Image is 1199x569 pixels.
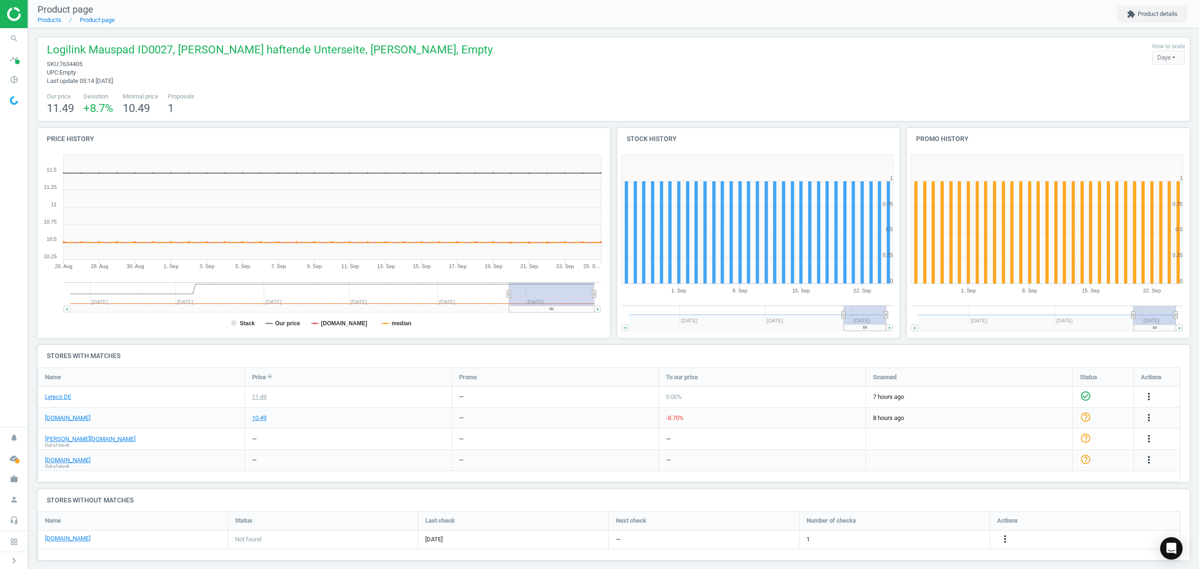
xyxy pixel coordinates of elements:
tspan: 13. Sep [377,263,395,269]
span: 8 hours ago [873,414,1066,422]
span: 10.49 [123,102,150,115]
tspan: 30. Aug [126,263,144,269]
a: [DOMAIN_NAME] [45,456,90,464]
span: Out of stock [45,463,69,470]
div: Open Intercom Messenger [1160,537,1183,560]
div: — [459,456,464,464]
span: Status [235,517,252,525]
i: pie_chart_outlined [5,71,23,89]
tspan: 22. Sep [1143,288,1161,293]
a: [DOMAIN_NAME] [45,414,90,422]
span: Actions [997,517,1018,525]
span: Name [45,517,61,525]
tspan: 8. Sep [733,288,748,293]
span: — [616,536,621,544]
i: extension [1127,10,1135,18]
span: upc : [47,69,59,76]
a: [DOMAIN_NAME] [45,534,90,543]
text: 0.25 [883,252,893,258]
tspan: 23. Sep [556,263,574,269]
i: work [5,470,23,488]
i: help_outline [1080,453,1091,464]
text: 10.5 [47,236,57,242]
div: — [459,393,464,401]
span: Name [45,373,61,381]
i: more_vert [1143,433,1155,444]
a: Lyreco DE [45,393,71,401]
span: Proposals [168,92,194,101]
i: more_vert [1143,454,1155,465]
button: extensionProduct details [1117,6,1187,22]
i: help_outline [1080,432,1091,443]
i: headset_mic [5,511,23,529]
span: [DATE] [425,536,601,544]
h4: Stores without matches [37,489,1190,511]
span: Number of checks [807,517,856,525]
a: Product page [80,16,115,23]
span: Out of stock [45,442,69,449]
h4: Stores with matches [37,345,1190,367]
text: 0 [890,278,893,284]
i: cloud_done [5,449,23,467]
i: more_vert [999,534,1011,545]
tspan: Our price [275,320,300,327]
tspan: 1. Sep [671,288,686,293]
i: search [5,30,23,47]
text: 1 [890,175,893,181]
h4: Promo history [907,128,1190,150]
div: Days [1152,51,1185,65]
span: Actions [1141,373,1162,381]
button: more_vert [1143,391,1155,403]
span: Last check [425,517,455,525]
tspan: 7. Sep [271,263,286,269]
i: help_outline [1080,411,1091,422]
text: 0.5 [886,226,893,232]
span: Logilink Mauspad ID0027, [PERSON_NAME] haftende Unterseite, [PERSON_NAME], Empty [47,42,493,60]
i: more_vert [1143,412,1155,423]
button: chevron_right [2,554,26,567]
div: 11.49 [252,393,266,401]
h4: Stock history [617,128,900,150]
i: arrow_downward [266,372,274,380]
i: chevron_right [8,555,20,566]
span: Last update 05:14 [DATE] [47,77,113,84]
tspan: 3. Sep [200,263,215,269]
span: Price [252,373,266,381]
tspan: 15. Sep [792,288,810,293]
div: — [459,414,464,422]
tspan: 21. Sep [520,263,538,269]
span: 7634405 [59,60,82,67]
img: wGWNvw8QSZomAAAAABJRU5ErkJggg== [10,96,18,105]
span: Deviation [83,92,113,101]
span: Scanned [873,373,896,381]
i: more_vert [1143,391,1155,402]
tspan: [DOMAIN_NAME] [321,320,367,327]
i: check_circle_outline [1080,390,1091,401]
button: more_vert [1143,412,1155,424]
span: 1 [807,536,810,544]
text: 11.5 [47,167,57,172]
span: Next check [616,517,646,525]
span: Not found [235,536,261,544]
span: Empty [59,69,76,76]
tspan: 5. Sep [235,263,250,269]
span: Product page [37,4,93,15]
h4: Price history [37,128,610,150]
span: sku : [47,60,59,67]
tspan: 19. Sep [485,263,503,269]
span: Promo [459,373,477,381]
tspan: 15. Sep [413,263,431,269]
button: more_vert [1143,454,1155,466]
tspan: 8. Sep [1022,288,1037,293]
span: 11.49 [47,102,74,115]
button: more_vert [1143,433,1155,445]
span: To our price [666,373,698,381]
text: 0 [1180,278,1183,284]
tspan: Stack [240,320,255,327]
tspan: 11. Sep [341,263,359,269]
span: 1 [168,102,174,115]
tspan: 17. Sep [449,263,466,269]
i: notifications [5,429,23,447]
text: 0.25 [1173,252,1183,258]
span: Our price [47,92,74,101]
